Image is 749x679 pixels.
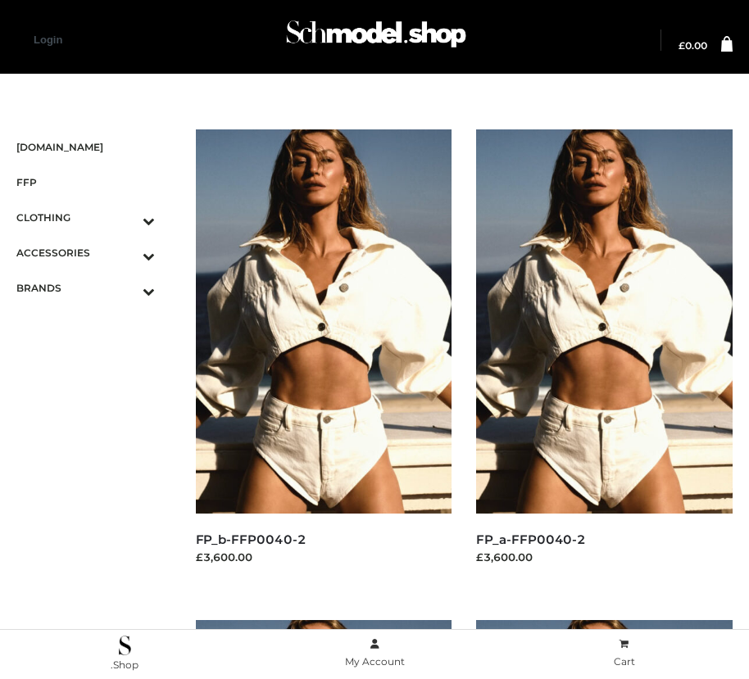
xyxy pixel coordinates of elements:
[16,278,155,297] span: BRANDS
[679,39,685,52] span: £
[345,655,405,668] span: My Account
[98,200,155,235] button: Toggle Submenu
[679,39,707,52] bdi: 0.00
[119,636,131,655] img: .Shop
[250,635,500,672] a: My Account
[16,235,155,270] a: ACCESSORIESToggle Submenu
[614,655,635,668] span: Cart
[16,200,155,235] a: CLOTHINGToggle Submenu
[196,549,452,565] div: £3,600.00
[16,165,155,200] a: FFP
[196,532,306,547] a: FP_b-FFP0040-2
[282,9,470,67] img: Schmodel Admin 964
[476,532,586,547] a: FP_a-FFP0040-2
[16,208,155,227] span: CLOTHING
[679,41,707,51] a: £0.00
[16,243,155,262] span: ACCESSORIES
[476,549,733,565] div: £3,600.00
[98,235,155,270] button: Toggle Submenu
[16,270,155,306] a: BRANDSToggle Submenu
[16,138,155,156] span: [DOMAIN_NAME]
[16,173,155,192] span: FFP
[499,635,749,672] a: Cart
[34,34,62,46] a: Login
[16,129,155,165] a: [DOMAIN_NAME]
[279,14,470,67] a: Schmodel Admin 964
[111,659,138,671] span: .Shop
[98,270,155,306] button: Toggle Submenu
